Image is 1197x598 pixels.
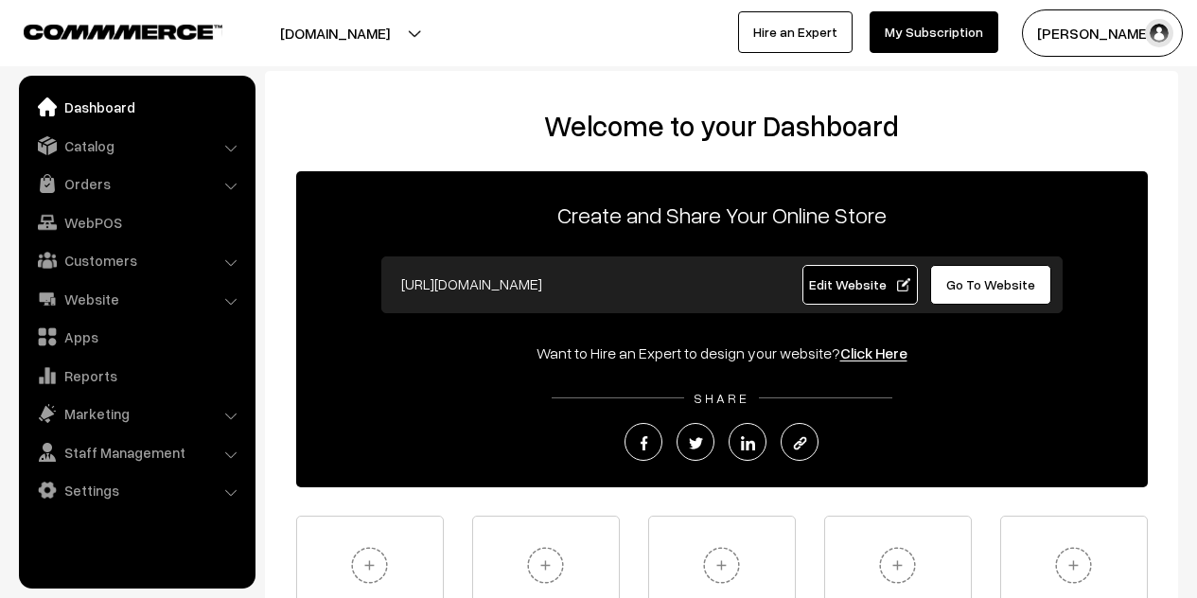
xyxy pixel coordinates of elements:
a: Reports [24,359,249,393]
button: [DOMAIN_NAME] [214,9,456,57]
a: Staff Management [24,435,249,469]
img: COMMMERCE [24,25,222,39]
p: Create and Share Your Online Store [296,198,1148,232]
img: plus.svg [1047,539,1100,591]
a: COMMMERCE [24,19,189,42]
img: user [1145,19,1173,47]
a: Settings [24,473,249,507]
a: Edit Website [802,265,918,305]
span: SHARE [684,390,759,406]
span: Edit Website [809,276,910,292]
button: [PERSON_NAME] [1022,9,1183,57]
a: Website [24,282,249,316]
a: Orders [24,167,249,201]
img: plus.svg [519,539,572,591]
a: Go To Website [930,265,1052,305]
a: Apps [24,320,249,354]
img: plus.svg [695,539,748,591]
a: WebPOS [24,205,249,239]
a: Hire an Expert [738,11,853,53]
h2: Welcome to your Dashboard [284,109,1159,143]
a: Dashboard [24,90,249,124]
a: Customers [24,243,249,277]
img: plus.svg [343,539,396,591]
a: Catalog [24,129,249,163]
a: My Subscription [870,11,998,53]
span: Go To Website [946,276,1035,292]
a: Marketing [24,396,249,431]
a: Click Here [840,343,907,362]
div: Want to Hire an Expert to design your website? [296,342,1148,364]
img: plus.svg [871,539,924,591]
